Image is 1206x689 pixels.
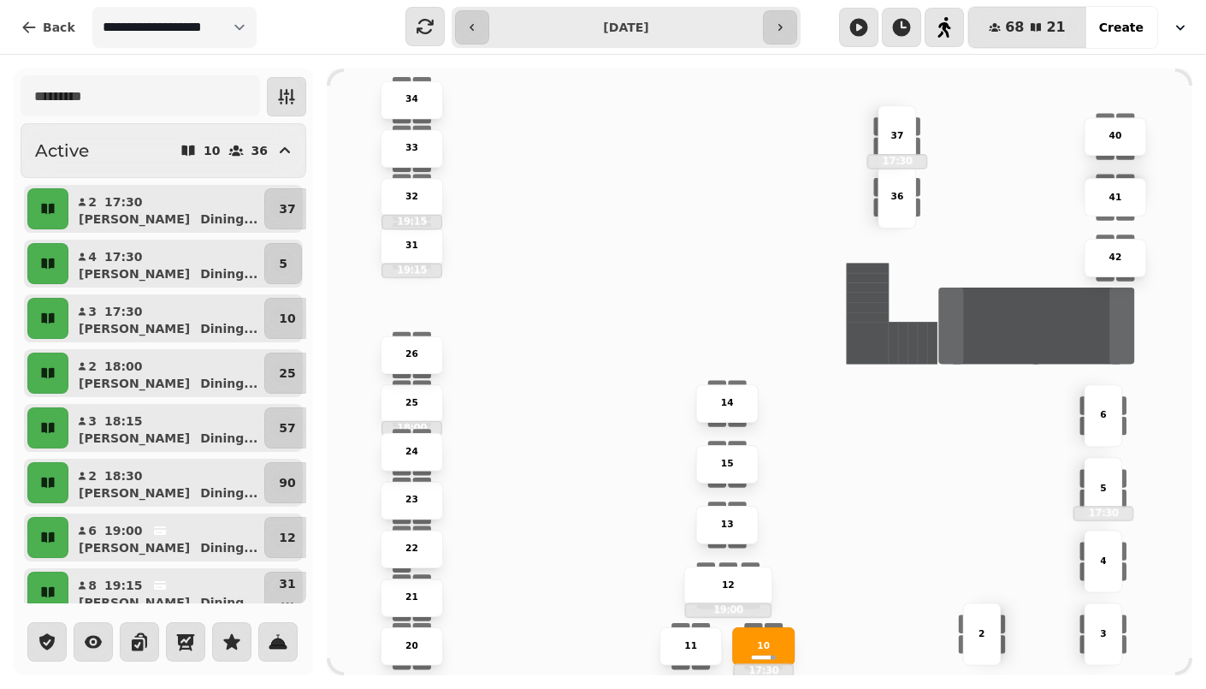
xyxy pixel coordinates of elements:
[405,639,418,653] p: 20
[72,298,261,339] button: 317:30[PERSON_NAME]Dining...
[43,21,75,33] span: Back
[104,303,143,320] p: 17:30
[87,248,98,265] p: 4
[405,190,418,204] p: 32
[7,7,89,48] button: Back
[264,572,310,613] button: 31...
[87,522,98,539] p: 6
[200,430,257,447] p: Dining ...
[734,664,793,677] p: 17:30
[978,627,984,641] p: 2
[104,413,143,430] p: 18:15
[79,430,190,447] p: [PERSON_NAME]
[405,141,418,155] p: 33
[104,467,143,484] p: 18:30
[1074,507,1133,520] p: 17:30
[279,200,295,217] p: 37
[79,594,190,611] p: [PERSON_NAME]
[79,375,190,392] p: [PERSON_NAME]
[279,365,295,382] p: 25
[890,190,903,204] p: 36
[405,347,418,361] p: 26
[200,320,257,337] p: Dining ...
[87,358,98,375] p: 2
[1109,251,1122,264] p: 42
[79,539,190,556] p: [PERSON_NAME]
[104,193,143,211] p: 17:30
[1109,190,1122,204] p: 41
[204,145,220,157] p: 10
[405,93,418,107] p: 34
[72,517,261,558] button: 619:00[PERSON_NAME]Dining...
[200,539,257,556] p: Dining ...
[1100,554,1106,567] p: 4
[79,211,190,228] p: [PERSON_NAME]
[721,518,734,532] p: 13
[279,474,295,491] p: 90
[721,457,734,471] p: 15
[722,579,735,592] p: 12
[405,494,418,508] p: 23
[72,243,261,284] button: 417:30[PERSON_NAME]Dining...
[264,298,310,339] button: 10
[968,7,1086,48] button: 6821
[87,413,98,430] p: 3
[1005,21,1024,34] span: 68
[264,462,310,503] button: 90
[104,248,143,265] p: 17:30
[279,419,295,437] p: 57
[1109,129,1122,143] p: 40
[87,303,98,320] p: 3
[1046,21,1065,34] span: 21
[721,396,734,410] p: 14
[405,239,418,252] p: 31
[405,445,418,459] p: 24
[686,603,771,616] p: 19:00
[757,639,770,653] p: 10
[200,484,257,502] p: Dining ...
[279,529,295,546] p: 12
[35,139,89,163] h2: Active
[867,155,926,168] p: 17:30
[200,594,257,611] p: Dining ...
[264,517,310,558] button: 12
[279,310,295,327] p: 10
[21,123,306,178] button: Active1036
[405,591,418,604] p: 21
[72,407,261,448] button: 318:15[PERSON_NAME]Dining...
[79,320,190,337] p: [PERSON_NAME]
[405,396,418,410] p: 25
[1100,627,1106,641] p: 3
[79,265,190,282] p: [PERSON_NAME]
[264,243,302,284] button: 5
[264,353,310,394] button: 25
[279,255,287,272] p: 5
[405,542,418,555] p: 22
[87,193,98,211] p: 2
[251,145,268,157] p: 36
[279,592,295,609] p: ...
[87,467,98,484] p: 2
[890,129,903,143] p: 37
[200,265,257,282] p: Dining ...
[1100,408,1106,422] p: 6
[684,639,697,653] p: 11
[1099,21,1144,33] span: Create
[72,462,261,503] button: 218:30[PERSON_NAME]Dining...
[104,577,143,594] p: 19:15
[382,216,441,229] p: 19:15
[87,577,98,594] p: 8
[382,264,441,276] p: 19:15
[200,211,257,228] p: Dining ...
[104,522,143,539] p: 19:00
[104,358,143,375] p: 18:00
[72,572,261,613] button: 819:15[PERSON_NAME]Dining...
[264,188,310,229] button: 37
[200,375,257,392] p: Dining ...
[279,575,295,592] p: 31
[1085,7,1157,48] button: Create
[1100,481,1106,495] p: 5
[79,484,190,502] p: [PERSON_NAME]
[72,188,261,229] button: 217:30[PERSON_NAME]Dining...
[72,353,261,394] button: 218:00[PERSON_NAME]Dining...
